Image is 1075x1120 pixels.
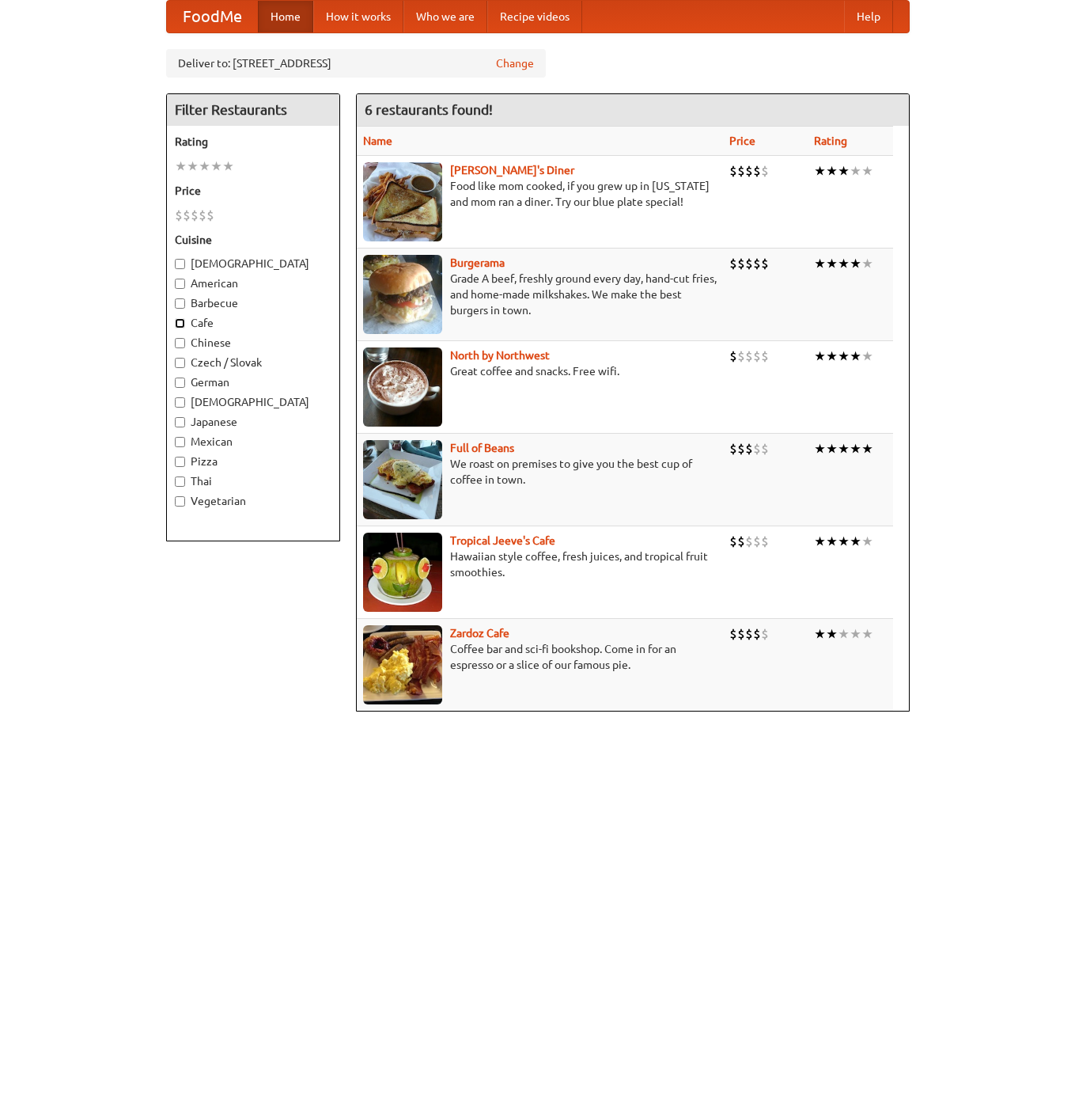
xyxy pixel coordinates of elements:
[814,533,826,550] li: ★
[166,49,546,78] div: Deliver to: [STREET_ADDRESS]
[826,440,838,457] li: ★
[175,374,331,390] label: German
[814,162,826,180] li: ★
[175,256,331,271] label: [DEMOGRAPHIC_DATA]
[363,549,717,580] p: Hawaiian style coffee, fresh juices, and tropical fruit smoothies.
[175,496,185,507] input: Vegetarian
[761,162,769,180] li: $
[737,625,745,643] li: $
[729,347,737,365] li: $
[183,207,191,224] li: $
[175,295,331,311] label: Barbecue
[450,256,505,269] b: Burgerama
[175,275,331,291] label: American
[365,102,493,117] ng-pluralize: 6 restaurants found!
[175,397,185,408] input: [DEMOGRAPHIC_DATA]
[753,625,761,643] li: $
[175,473,331,489] label: Thai
[175,437,185,447] input: Mexican
[826,533,838,550] li: ★
[175,493,331,509] label: Vegetarian
[814,440,826,457] li: ★
[187,158,199,175] li: ★
[838,440,850,457] li: ★
[737,347,745,365] li: $
[403,1,487,32] a: Who we are
[861,440,873,457] li: ★
[745,533,753,550] li: $
[745,625,753,643] li: $
[363,440,442,519] img: beans.jpg
[175,394,331,410] label: [DEMOGRAPHIC_DATA]
[175,338,185,348] input: Chinese
[838,347,850,365] li: ★
[175,158,187,175] li: ★
[753,255,761,272] li: $
[737,533,745,550] li: $
[363,641,717,673] p: Coffee bar and sci-fi bookshop. Come in for an espresso or a slice of our famous pie.
[850,533,861,550] li: ★
[850,440,861,457] li: ★
[753,347,761,365] li: $
[363,135,392,147] a: Name
[450,349,550,362] a: North by Northwest
[745,347,753,365] li: $
[175,279,185,289] input: American
[729,162,737,180] li: $
[729,625,737,643] li: $
[861,625,873,643] li: ★
[450,534,555,547] a: Tropical Jeeve's Cafe
[175,417,185,427] input: Japanese
[761,255,769,272] li: $
[175,232,331,248] h5: Cuisine
[814,347,826,365] li: ★
[761,347,769,365] li: $
[729,440,737,457] li: $
[175,207,183,224] li: $
[175,315,331,331] label: Cafe
[737,440,745,457] li: $
[761,440,769,457] li: $
[206,207,214,224] li: $
[826,162,838,180] li: ★
[191,207,199,224] li: $
[826,347,838,365] li: ★
[861,347,873,365] li: ★
[826,625,838,643] li: ★
[363,178,717,210] p: Food like mom cooked, if you grew up in [US_STATE] and mom ran a diner. Try our blue plate special!
[363,533,442,612] img: jeeves.jpg
[363,347,442,427] img: north.jpg
[363,162,442,241] img: sallys.jpg
[838,625,850,643] li: ★
[729,533,737,550] li: $
[175,476,185,487] input: Thai
[761,533,769,550] li: $
[199,158,210,175] li: ★
[844,1,893,32] a: Help
[450,627,509,640] b: Zardoz Cafe
[175,434,331,450] label: Mexican
[745,162,753,180] li: $
[838,162,850,180] li: ★
[167,1,258,32] a: FoodMe
[210,158,222,175] li: ★
[167,94,339,126] h4: Filter Restaurants
[850,625,861,643] li: ★
[737,162,745,180] li: $
[753,533,761,550] li: $
[222,158,234,175] li: ★
[826,255,838,272] li: ★
[363,625,442,704] img: zardoz.jpg
[450,164,574,177] a: [PERSON_NAME]'s Diner
[850,347,861,365] li: ★
[861,162,873,180] li: ★
[175,378,185,388] input: German
[363,255,442,334] img: burgerama.jpg
[175,134,331,150] h5: Rating
[175,457,185,467] input: Pizza
[175,454,331,469] label: Pizza
[729,135,755,147] a: Price
[745,440,753,457] li: $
